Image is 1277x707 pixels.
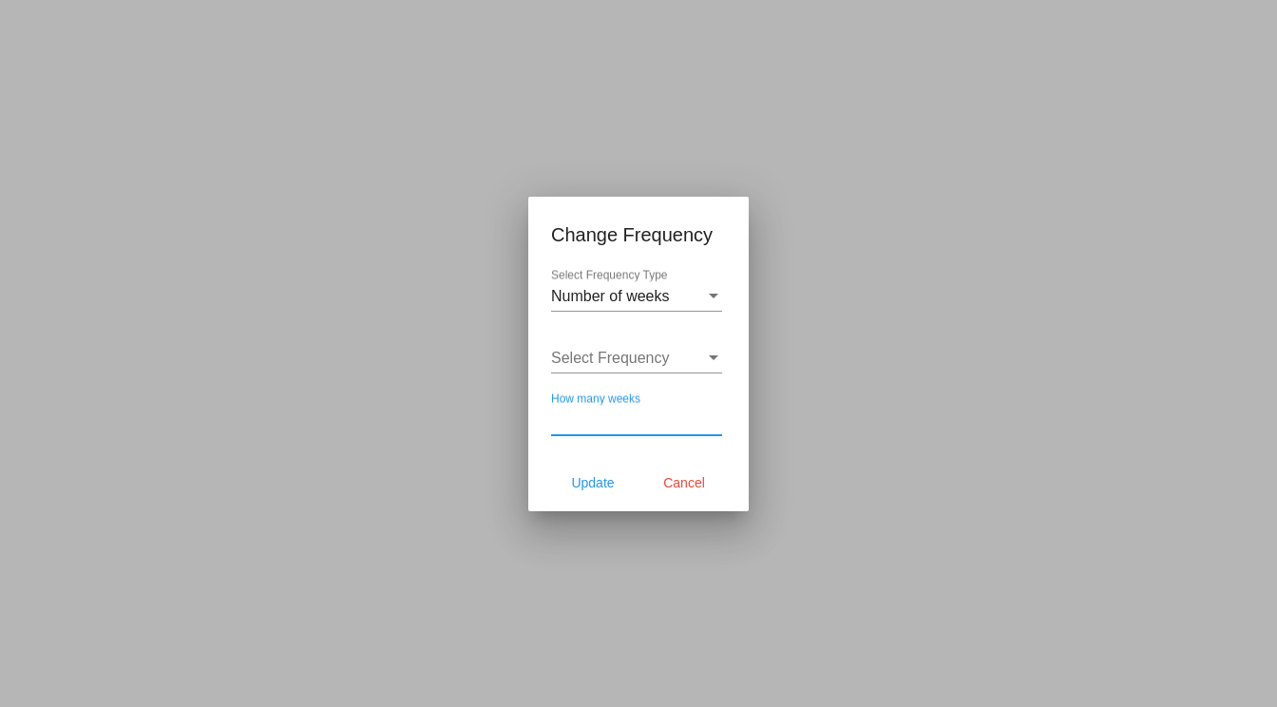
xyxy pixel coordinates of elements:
span: Number of weeks [551,288,670,304]
button: Cancel [642,466,726,500]
input: How many weeks [551,411,722,429]
mat-select: Select Frequency Type [551,288,722,305]
span: Cancel [663,475,705,490]
span: Select Frequency [551,350,670,366]
button: Update [551,466,635,500]
span: Update [571,475,614,490]
mat-select: Select Frequency [551,350,722,367]
h1: Change Frequency [551,220,726,250]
